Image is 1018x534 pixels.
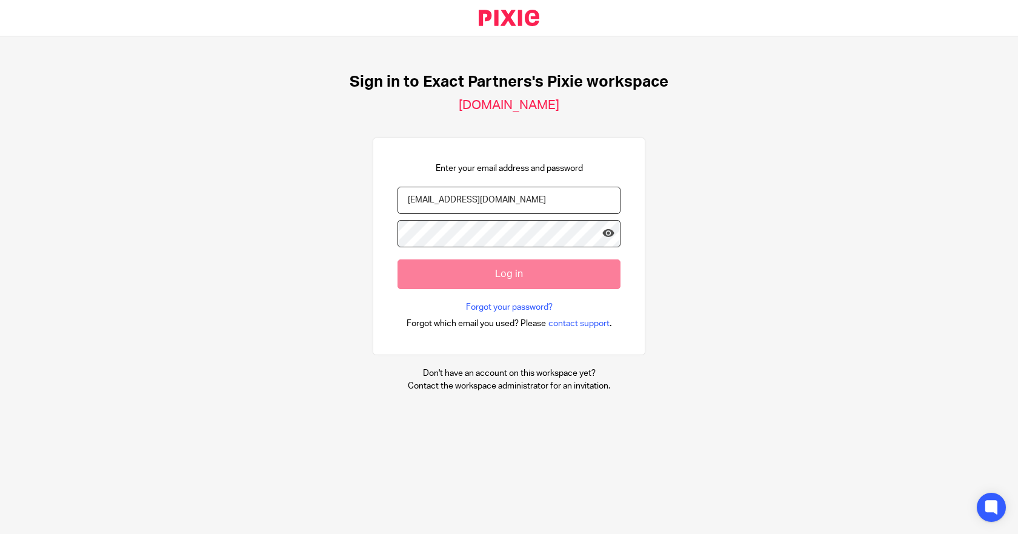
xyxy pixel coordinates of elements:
[436,162,583,175] p: Enter your email address and password
[408,367,610,379] p: Don't have an account on this workspace yet?
[398,187,620,214] input: name@example.com
[407,318,546,330] span: Forgot which email you used? Please
[408,380,610,392] p: Contact the workspace administrator for an invitation.
[466,301,553,313] a: Forgot your password?
[548,318,610,330] span: contact support
[407,316,612,330] div: .
[459,98,559,113] h2: [DOMAIN_NAME]
[350,73,668,92] h1: Sign in to Exact Partners's Pixie workspace
[398,259,620,289] input: Log in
